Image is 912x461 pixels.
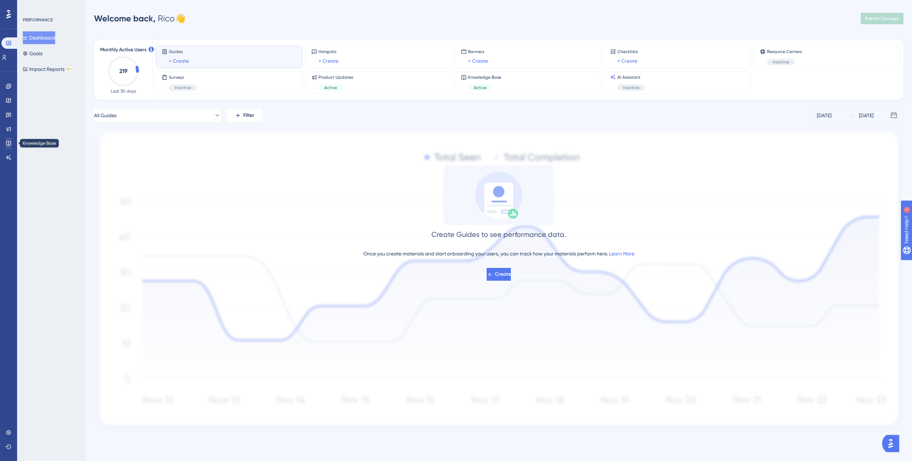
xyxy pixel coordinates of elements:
[623,85,639,90] span: Inactive
[882,433,903,454] iframe: UserGuiding AI Assistant Launcher
[169,74,197,80] span: Surveys
[474,85,487,90] span: Active
[111,88,136,94] span: Last 30 days
[243,111,254,120] span: Filter
[609,251,634,257] a: Learn More
[100,46,146,54] span: Monthly Active Users
[859,111,874,120] div: [DATE]
[861,13,903,24] button: Publish Changes
[817,111,831,120] div: [DATE]
[94,128,903,432] img: 1ec67ef948eb2d50f6bf237e9abc4f97.svg
[617,49,638,55] span: Checklists
[169,49,189,55] span: Guides
[23,63,72,76] button: Impact ReportsBETA
[94,13,156,24] span: Welcome back,
[23,17,53,23] div: PERFORMANCE
[324,85,337,90] span: Active
[169,57,189,65] a: + Create
[468,57,488,65] a: + Create
[94,13,186,24] div: Rico 👋
[468,49,488,55] span: Banners
[617,74,645,80] span: AI Assistant
[767,49,802,55] span: Resource Centers
[94,111,116,120] span: All Guides
[23,31,55,44] button: Dashboard
[363,249,634,258] div: Once you create materials and start onboarding your users, you can track how your materials perfo...
[468,74,501,80] span: Knowledge Base
[119,68,128,74] text: 219
[617,57,637,65] a: + Create
[495,270,511,279] span: Create
[318,57,338,65] a: + Create
[50,4,52,9] div: 1
[17,2,45,10] span: Need Help?
[431,229,566,239] div: Create Guides to see performance data.
[227,108,262,123] button: Filter
[318,49,338,55] span: Hotspots
[175,85,191,90] span: Inactive
[865,16,899,21] span: Publish Changes
[318,74,353,80] span: Product Updates
[94,108,221,123] button: All Guides
[487,268,511,281] button: Create
[773,59,789,65] span: Inactive
[66,67,72,71] div: BETA
[23,47,42,60] button: Goals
